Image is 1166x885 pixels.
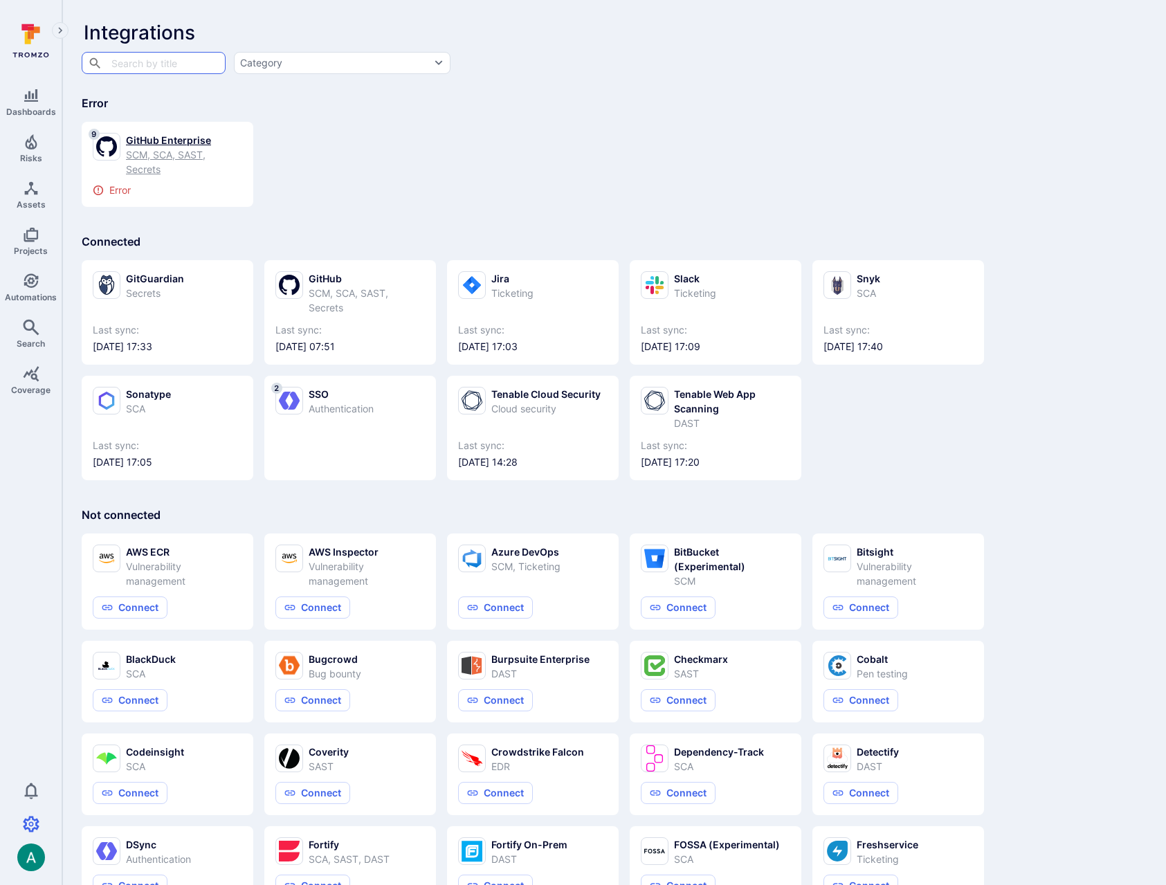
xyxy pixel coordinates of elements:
[491,759,584,774] div: EDR
[857,559,973,588] div: Vulnerability management
[93,455,242,469] span: [DATE] 17:05
[641,340,790,354] span: [DATE] 17:09
[823,340,973,354] span: [DATE] 17:40
[275,323,425,337] span: Last sync:
[84,21,195,44] span: Integrations
[93,323,242,337] span: Last sync:
[857,852,918,866] div: Ticketing
[491,745,584,759] div: Crowdstrike Falcon
[857,759,899,774] div: DAST
[491,652,590,666] div: Burpsuite Enterprise
[126,286,184,300] div: Secrets
[309,666,361,681] div: Bug bounty
[309,271,425,286] div: GitHub
[309,387,374,401] div: SSO
[17,843,45,871] img: ACg8ocLSa5mPYBaXNx3eFu_EmspyJX0laNWN7cXOFirfQ7srZveEpg=s96-c
[857,666,908,681] div: Pen testing
[674,545,790,574] div: BitBucket (Experimental)
[17,338,45,349] span: Search
[93,596,167,619] button: Connect
[823,596,898,619] button: Connect
[674,652,728,666] div: Checkmarx
[458,323,608,337] span: Last sync:
[126,147,242,176] div: SCM, SCA, SAST, Secrets
[458,439,608,453] span: Last sync:
[271,383,282,394] span: 2
[309,852,390,866] div: SCA, SAST, DAST
[458,271,608,354] a: JiraTicketingLast sync:[DATE] 17:03
[6,107,56,117] span: Dashboards
[126,559,242,588] div: Vulnerability management
[240,56,282,70] div: Category
[275,387,425,469] a: 2SSOAuthentication
[309,559,425,588] div: Vulnerability management
[89,129,100,140] span: 9
[674,745,764,759] div: Dependency-Track
[93,782,167,804] button: Connect
[674,759,764,774] div: SCA
[857,652,908,666] div: Cobalt
[641,271,790,354] a: SlackTicketingLast sync:[DATE] 17:09
[309,759,349,774] div: SAST
[126,852,191,866] div: Authentication
[126,745,184,759] div: Codeinsight
[126,666,176,681] div: SCA
[491,545,561,559] div: Azure DevOps
[11,385,51,395] span: Coverage
[458,782,533,804] button: Connect
[309,652,361,666] div: Bugcrowd
[641,387,790,469] a: Tenable Web App ScanningDASTLast sync:[DATE] 17:20
[491,666,590,681] div: DAST
[309,401,374,416] div: Authentication
[491,387,601,401] div: Tenable Cloud Security
[93,340,242,354] span: [DATE] 17:33
[674,837,780,852] div: FOSSA (Experimental)
[458,340,608,354] span: [DATE] 17:03
[126,271,184,286] div: GitGuardian
[641,455,790,469] span: [DATE] 17:20
[309,837,390,852] div: Fortify
[491,286,534,300] div: Ticketing
[823,323,973,337] span: Last sync:
[823,689,898,711] button: Connect
[641,689,716,711] button: Connect
[491,852,567,866] div: DAST
[857,837,918,852] div: Freshservice
[5,292,57,302] span: Automations
[234,52,450,74] button: Category
[823,271,973,354] a: SnykSCALast sync:[DATE] 17:40
[82,508,161,522] span: Not connected
[126,759,184,774] div: SCA
[55,25,65,37] i: Expand navigation menu
[52,22,69,39] button: Expand navigation menu
[275,689,350,711] button: Connect
[674,666,728,681] div: SAST
[491,401,601,416] div: Cloud security
[20,153,42,163] span: Risks
[126,387,171,401] div: Sonatype
[857,271,880,286] div: Snyk
[458,596,533,619] button: Connect
[309,745,349,759] div: Coverity
[674,286,716,300] div: Ticketing
[674,271,716,286] div: Slack
[857,545,973,559] div: Bitsight
[641,782,716,804] button: Connect
[275,271,425,354] a: GitHubSCM, SCA, SAST, SecretsLast sync:[DATE] 07:51
[458,689,533,711] button: Connect
[93,133,242,196] a: 9GitHub EnterpriseSCM, SCA, SAST, SecretsError
[674,416,790,430] div: DAST
[93,185,242,196] div: Error
[108,51,198,75] input: Search by title
[309,286,425,315] div: SCM, SCA, SAST, Secrets
[491,271,534,286] div: Jira
[458,455,608,469] span: [DATE] 14:28
[93,387,242,469] a: SonatypeSCALast sync:[DATE] 17:05
[93,271,242,354] a: GitGuardianSecretsLast sync:[DATE] 17:33
[857,286,880,300] div: SCA
[309,545,425,559] div: AWS Inspector
[126,133,242,147] div: GitHub Enterprise
[641,323,790,337] span: Last sync:
[17,199,46,210] span: Assets
[275,596,350,619] button: Connect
